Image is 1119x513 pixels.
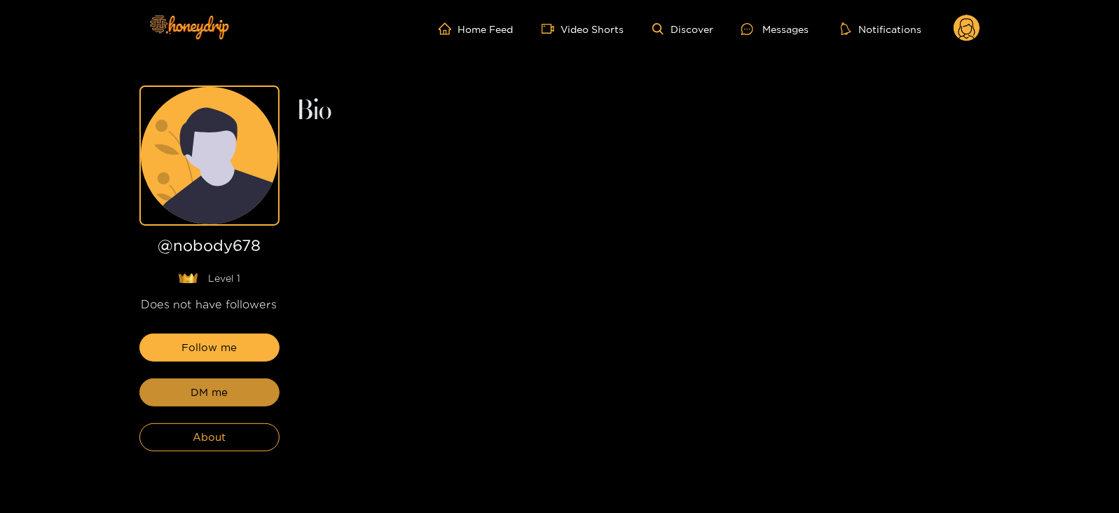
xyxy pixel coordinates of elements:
[139,334,280,362] button: Follow me
[139,237,280,260] h1: @ nobody678
[439,22,514,35] a: Home Feed
[837,22,926,36] button: Notifications
[296,100,980,123] h2: Bio
[139,378,280,406] button: DM me
[191,384,228,401] span: DM me
[178,273,198,284] img: lavel grade
[542,22,561,35] span: video-camera
[139,296,280,313] div: Does not have followers
[439,22,458,35] span: home
[741,21,809,37] div: Messages
[193,429,226,446] span: About
[652,23,713,35] a: Discover
[209,271,241,285] span: Level 1
[181,339,237,356] span: Follow me
[139,423,280,451] button: About
[542,22,624,35] a: Video Shorts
